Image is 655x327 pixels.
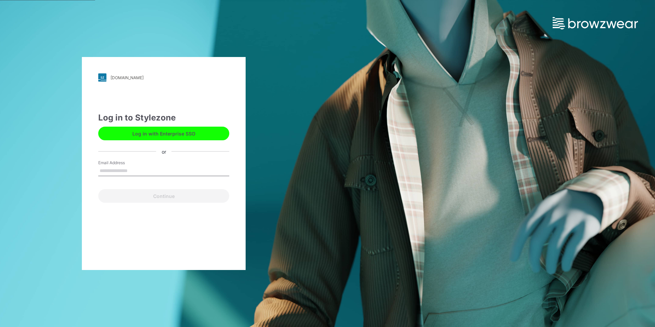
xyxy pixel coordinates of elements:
[553,17,638,29] img: browzwear-logo.e42bd6dac1945053ebaf764b6aa21510.svg
[98,73,106,82] img: stylezone-logo.562084cfcfab977791bfbf7441f1a819.svg
[98,127,229,140] button: Log in with Enterprise SSO
[156,148,172,155] div: or
[98,73,229,82] a: [DOMAIN_NAME]
[98,160,146,166] label: Email Address
[98,112,229,124] div: Log in to Stylezone
[111,75,144,80] div: [DOMAIN_NAME]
